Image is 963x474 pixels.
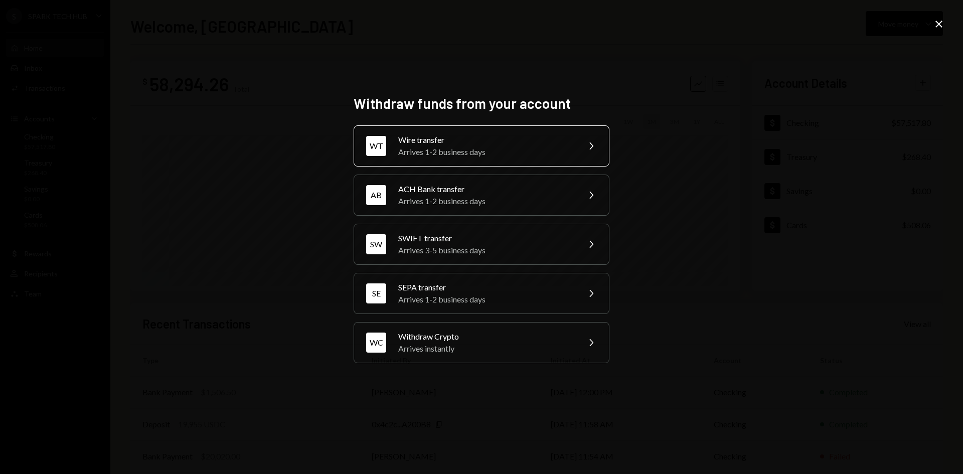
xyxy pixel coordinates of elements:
[354,94,609,113] h2: Withdraw funds from your account
[398,134,573,146] div: Wire transfer
[398,146,573,158] div: Arrives 1-2 business days
[354,125,609,167] button: WTWire transferArrives 1-2 business days
[398,293,573,305] div: Arrives 1-2 business days
[398,343,573,355] div: Arrives instantly
[398,195,573,207] div: Arrives 1-2 business days
[366,185,386,205] div: AB
[398,183,573,195] div: ACH Bank transfer
[366,136,386,156] div: WT
[398,232,573,244] div: SWIFT transfer
[398,281,573,293] div: SEPA transfer
[354,322,609,363] button: WCWithdraw CryptoArrives instantly
[354,224,609,265] button: SWSWIFT transferArrives 3-5 business days
[366,283,386,303] div: SE
[354,273,609,314] button: SESEPA transferArrives 1-2 business days
[398,331,573,343] div: Withdraw Crypto
[366,333,386,353] div: WC
[398,244,573,256] div: Arrives 3-5 business days
[354,175,609,216] button: ABACH Bank transferArrives 1-2 business days
[366,234,386,254] div: SW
